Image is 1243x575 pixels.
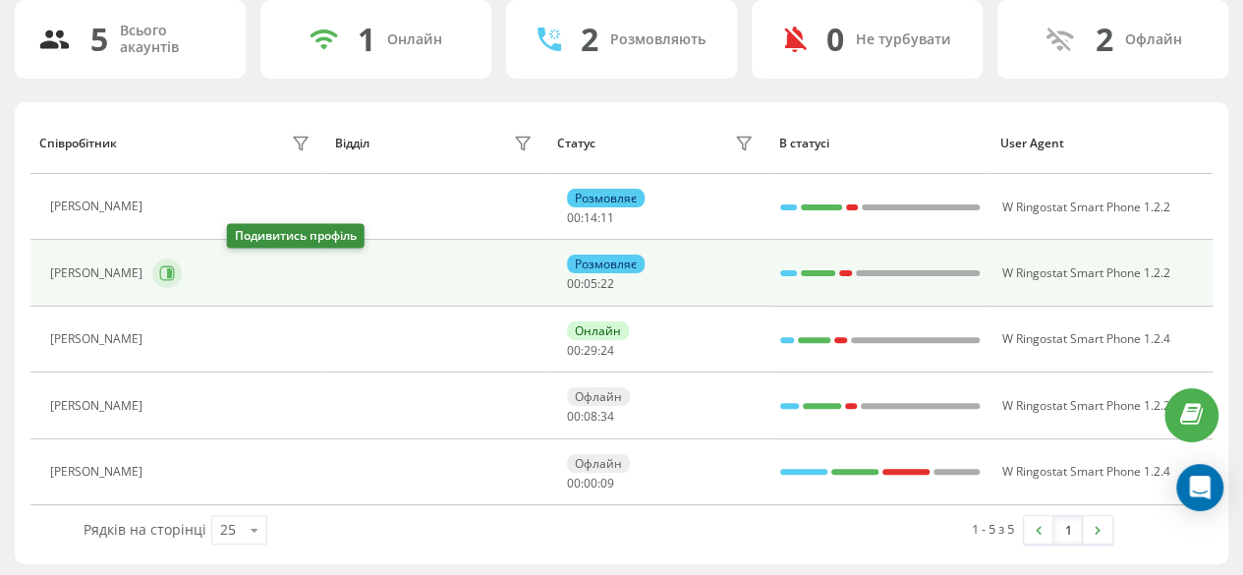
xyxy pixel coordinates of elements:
[1001,463,1169,480] span: W Ringostat Smart Phone 1.2.4
[567,344,614,358] div: : :
[600,408,614,425] span: 34
[335,137,369,150] div: Відділ
[826,21,844,58] div: 0
[778,137,982,150] div: В статусі
[227,224,365,249] div: Подивитись профіль
[567,477,614,490] div: : :
[567,342,581,359] span: 00
[1000,137,1204,150] div: User Agent
[600,209,614,226] span: 11
[120,23,222,56] div: Всього акаунтів
[1001,397,1169,414] span: W Ringostat Smart Phone 1.2.2
[567,321,629,340] div: Онлайн
[972,519,1014,539] div: 1 - 5 з 5
[50,332,147,346] div: [PERSON_NAME]
[584,475,597,491] span: 00
[567,211,614,225] div: : :
[1053,516,1083,544] a: 1
[50,200,147,213] div: [PERSON_NAME]
[1096,21,1113,58] div: 2
[39,137,117,150] div: Співробітник
[1001,330,1169,347] span: W Ringostat Smart Phone 1.2.4
[600,275,614,292] span: 22
[567,387,630,406] div: Офлайн
[567,275,581,292] span: 00
[387,31,442,48] div: Онлайн
[567,475,581,491] span: 00
[1125,31,1182,48] div: Офлайн
[84,520,206,539] span: Рядків на сторінці
[584,342,597,359] span: 29
[567,408,581,425] span: 00
[581,21,598,58] div: 2
[610,31,706,48] div: Розмовляють
[220,520,236,540] div: 25
[358,21,375,58] div: 1
[567,189,645,207] div: Розмовляє
[90,21,108,58] div: 5
[567,410,614,424] div: : :
[567,209,581,226] span: 00
[557,137,595,150] div: Статус
[50,266,147,280] div: [PERSON_NAME]
[600,475,614,491] span: 09
[1176,464,1223,511] div: Open Intercom Messenger
[584,408,597,425] span: 08
[567,454,630,473] div: Офлайн
[567,255,645,273] div: Розмовляє
[567,277,614,291] div: : :
[1001,264,1169,281] span: W Ringostat Smart Phone 1.2.2
[600,342,614,359] span: 24
[50,399,147,413] div: [PERSON_NAME]
[1001,199,1169,215] span: W Ringostat Smart Phone 1.2.2
[584,209,597,226] span: 14
[50,465,147,479] div: [PERSON_NAME]
[584,275,597,292] span: 05
[856,31,951,48] div: Не турбувати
